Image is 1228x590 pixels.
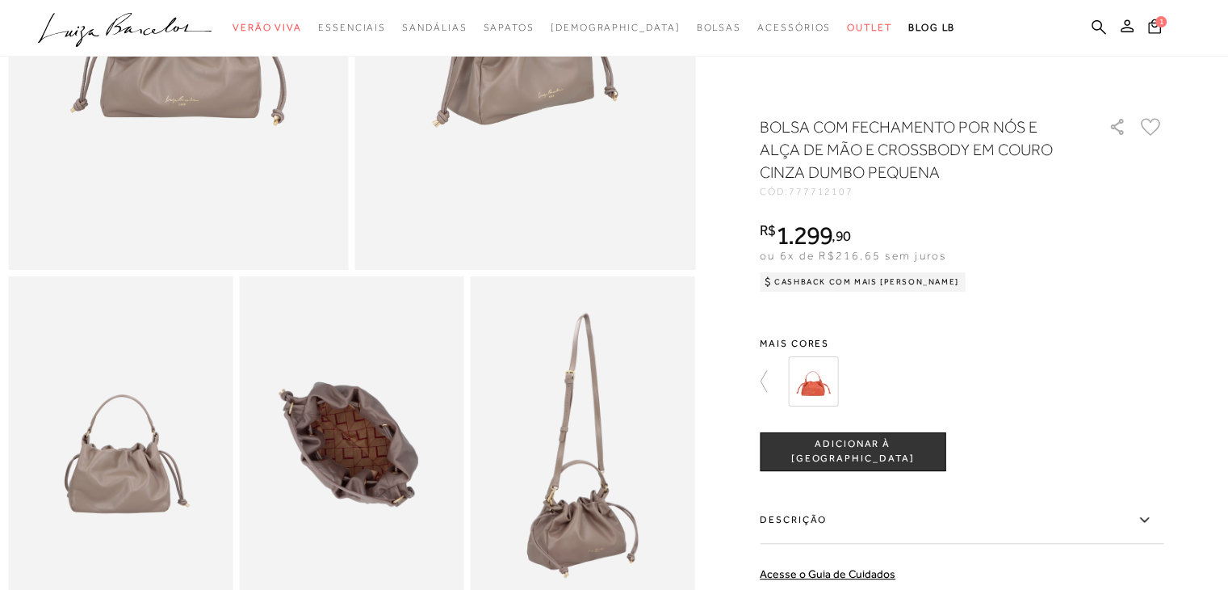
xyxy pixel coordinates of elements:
a: categoryNavScreenReaderText [483,13,534,43]
span: 1.299 [776,221,832,250]
a: categoryNavScreenReaderText [233,13,302,43]
span: Outlet [847,22,892,33]
i: R$ [760,223,776,238]
i: , [832,229,850,243]
span: Essenciais [318,22,386,33]
span: BLOG LB [908,22,955,33]
h1: BOLSA COM FECHAMENTO POR NÓS E ALÇA DE MÃO E CROSSBODY EM COURO CINZA DUMBO PEQUENA [760,116,1062,183]
label: Descrição [760,497,1163,544]
span: 1 [1155,16,1167,27]
a: categoryNavScreenReaderText [847,13,892,43]
a: noSubCategoriesText [551,13,681,43]
a: categoryNavScreenReaderText [757,13,831,43]
button: 1 [1143,18,1166,40]
span: Verão Viva [233,22,302,33]
span: ou 6x de R$216,65 sem juros [760,249,946,262]
span: Sapatos [483,22,534,33]
div: Cashback com Mais [PERSON_NAME] [760,272,966,292]
span: Sandálias [402,22,467,33]
span: 777712107 [789,186,853,197]
span: Mais cores [760,339,1163,348]
a: categoryNavScreenReaderText [318,13,386,43]
a: BLOG LB [908,13,955,43]
button: ADICIONAR À [GEOGRAPHIC_DATA] [760,432,945,471]
a: categoryNavScreenReaderText [402,13,467,43]
a: Acesse o Guia de Cuidados [760,567,895,580]
span: Acessórios [757,22,831,33]
a: categoryNavScreenReaderText [696,13,741,43]
span: [DEMOGRAPHIC_DATA] [551,22,681,33]
span: ADICIONAR À [GEOGRAPHIC_DATA] [761,437,945,466]
span: Bolsas [696,22,741,33]
div: CÓD: [760,187,1083,196]
span: 90 [835,227,850,244]
img: BOLSA COM FECHAMENTO POR NÓS E ALÇA DE MÃO E CROSSBODY EM COURO VERMELHO CAIENA PEQUENA [788,356,838,407]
